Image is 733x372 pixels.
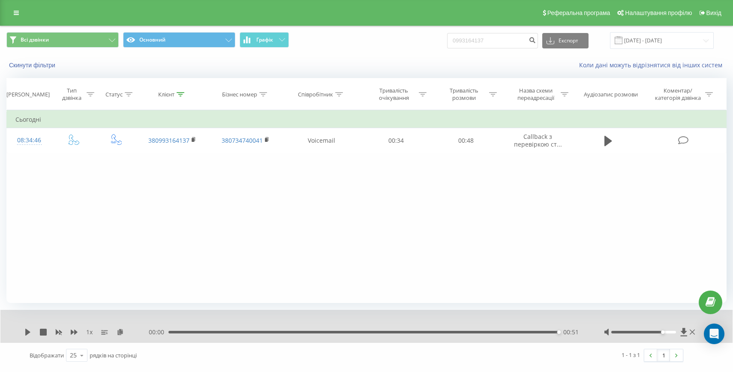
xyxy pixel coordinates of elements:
div: Статус [105,91,123,98]
span: Callback з перевіркою ст... [514,132,562,148]
div: Accessibility label [661,330,665,334]
button: Скинути фільтри [6,61,60,69]
a: Коли дані можуть відрізнятися вiд інших систем [579,61,727,69]
td: Сьогодні [7,111,727,128]
div: 08:34:46 [15,132,43,149]
td: 00:48 [431,128,502,153]
div: Тривалість очікування [371,87,417,102]
div: Назва схеми переадресації [513,87,559,102]
td: 00:34 [361,128,431,153]
span: Відображати [30,351,64,359]
div: Бізнес номер [222,91,257,98]
button: Основний [123,32,235,48]
div: Аудіозапис розмови [584,91,638,98]
button: Всі дзвінки [6,32,119,48]
a: 1 [657,349,670,361]
span: 1 x [86,328,93,336]
div: Тип дзвінка [59,87,84,102]
span: 00:51 [563,328,579,336]
div: [PERSON_NAME] [6,91,50,98]
button: Графік [240,32,289,48]
span: Вихід [706,9,721,16]
button: Експорт [542,33,589,48]
td: Voicemail [282,128,361,153]
div: Open Intercom Messenger [704,324,724,344]
input: Пошук за номером [447,33,538,48]
div: Тривалість розмови [441,87,487,102]
div: 1 - 1 з 1 [622,351,640,359]
div: Accessibility label [557,330,561,334]
span: Налаштування профілю [625,9,692,16]
span: рядків на сторінці [90,351,137,359]
div: Коментар/категорія дзвінка [653,87,703,102]
a: 380734740041 [222,136,263,144]
div: Клієнт [158,91,174,98]
div: Співробітник [298,91,333,98]
a: 380993164137 [148,136,189,144]
span: Реферальна програма [547,9,610,16]
span: Графік [256,37,273,43]
span: Всі дзвінки [21,36,49,43]
span: 00:00 [149,328,168,336]
div: 25 [70,351,77,360]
